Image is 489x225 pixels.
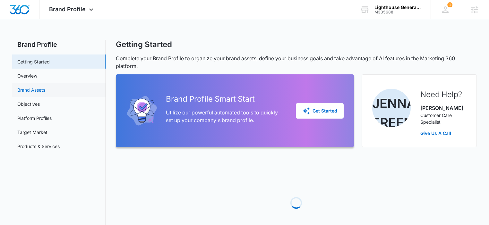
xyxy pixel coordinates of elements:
[116,40,172,49] h1: Getting Started
[166,93,286,105] h2: Brand Profile Smart Start
[17,87,45,93] a: Brand Assets
[374,5,421,10] div: account name
[17,143,60,150] a: Products & Services
[420,112,466,125] p: Customer Care Specialist
[447,2,452,7] span: 1
[17,101,40,107] a: Objectives
[374,10,421,14] div: account id
[420,89,466,100] h2: Need Help?
[17,72,37,79] a: Overview
[116,54,477,70] p: Complete your Brand Profile to organize your brand assets, define your business goals and take ad...
[166,109,286,124] p: Utilize our powerful automated tools to quickly set up your company's brand profile.
[49,6,86,13] span: Brand Profile
[420,130,466,137] a: Give Us A Call
[17,115,52,121] a: Platform Profiles
[12,40,106,49] h2: Brand Profile
[17,58,50,65] a: Getting Started
[372,89,411,127] img: Jenna Freeman
[302,107,337,115] div: Get Started
[17,129,47,136] a: Target Market
[447,2,452,7] div: notifications count
[420,104,466,112] p: [PERSON_NAME]
[296,103,344,119] button: Get Started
